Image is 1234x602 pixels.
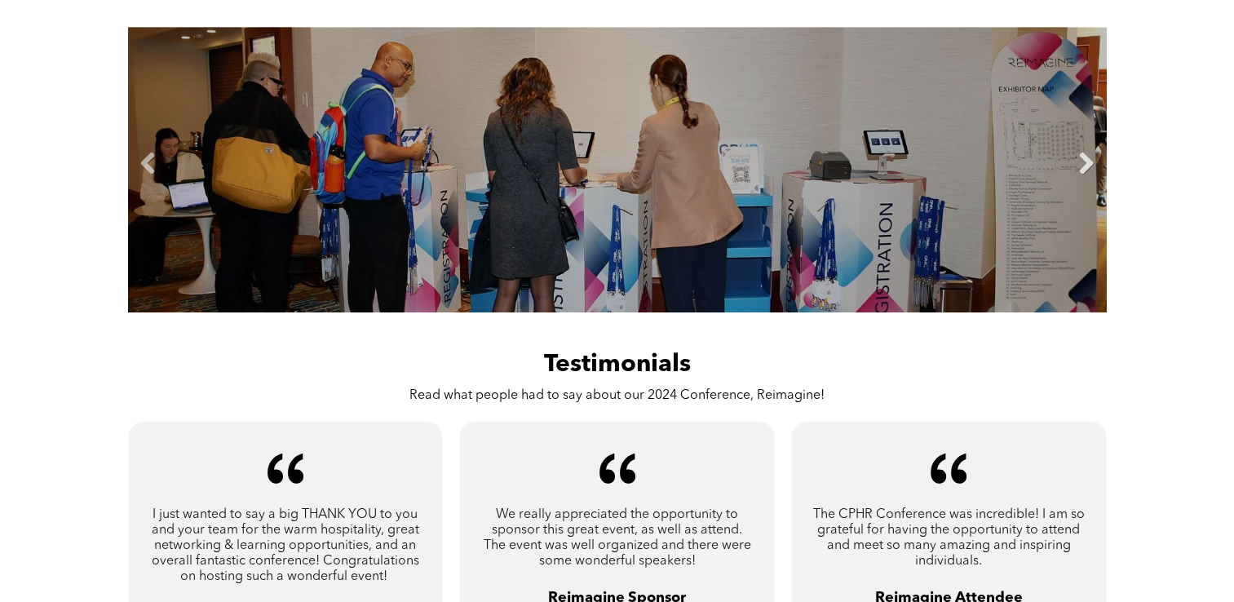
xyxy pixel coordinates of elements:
[813,508,1085,568] span: The CPHR Conference was incredible! I am so grateful for having the opportunity to attend and mee...
[1074,152,1099,176] a: Next
[152,508,419,583] span: I just wanted to say a big THANK YOU to you and your team for the warm hospitality, great network...
[544,352,691,377] span: Testimonials
[136,152,161,176] a: Previous
[484,508,751,568] span: We really appreciated the opportunity to sponsor this great event, as well as attend. The event w...
[409,389,825,402] span: Read what people had to say about our 2024 Conference, Reimagine!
